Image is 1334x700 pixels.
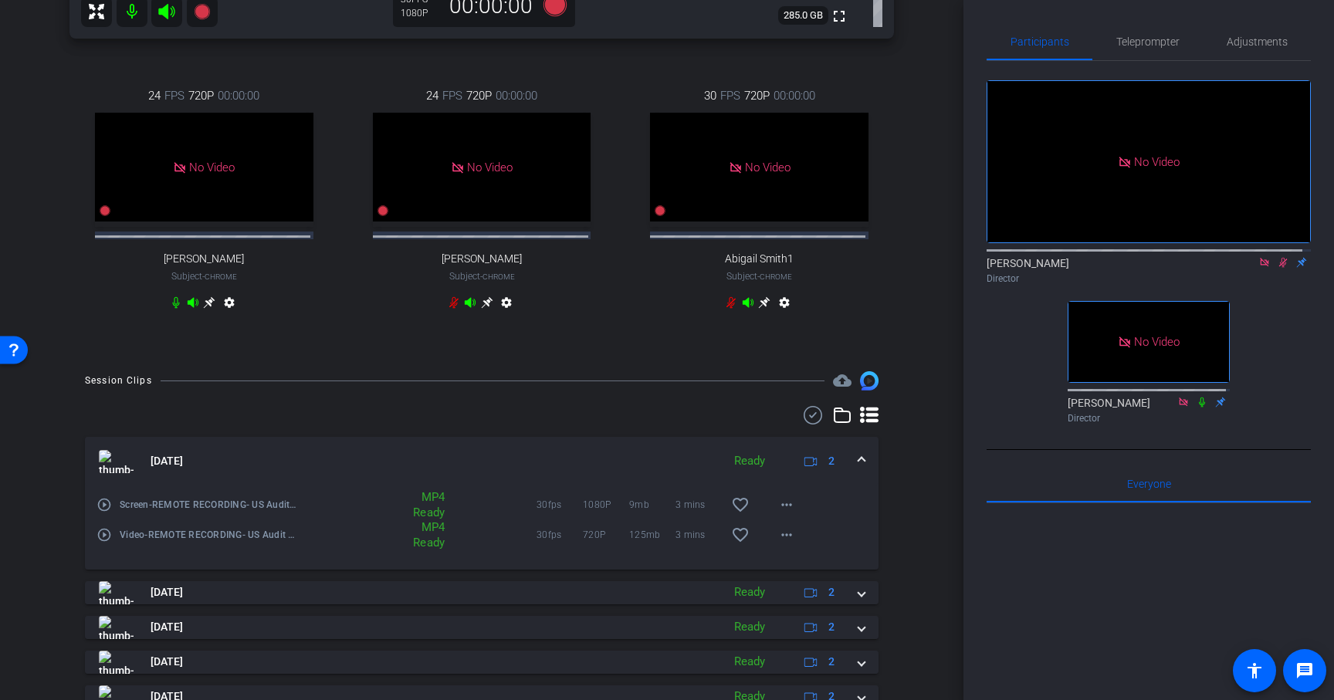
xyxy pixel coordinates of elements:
[151,453,183,469] span: [DATE]
[537,527,583,543] span: 30fps
[467,160,513,174] span: No Video
[1068,395,1230,425] div: [PERSON_NAME]
[860,371,879,390] img: Session clips
[675,527,722,543] span: 3 mins
[96,497,112,512] mat-icon: play_circle_outline
[731,526,750,544] mat-icon: favorite_border
[164,252,244,265] span: [PERSON_NAME]
[1295,661,1314,680] mat-icon: message
[1127,479,1171,489] span: Everyone
[189,160,235,174] span: No Video
[205,272,237,281] span: Chrome
[85,651,879,674] mat-expansion-panel-header: thumb-nail[DATE]Ready2
[777,495,796,514] mat-icon: more_horiz
[466,87,492,104] span: 720P
[85,616,879,639] mat-expansion-panel-header: thumb-nail[DATE]Ready2
[777,526,796,544] mat-icon: more_horiz
[99,651,134,674] img: thumb-nail
[381,489,452,520] div: MP4 Ready
[675,497,722,512] span: 3 mins
[426,87,438,104] span: 24
[218,87,259,104] span: 00:00:00
[120,527,296,543] span: Video-REMOTE RECORDING- US Audit Executive [PERSON_NAME]-REMOTE RECORDING- US Audit Executive Lea...
[774,87,815,104] span: 00:00:00
[497,296,516,315] mat-icon: settings
[1245,661,1264,680] mat-icon: accessibility
[220,296,239,315] mat-icon: settings
[778,6,828,25] span: 285.0 GB
[1134,335,1180,349] span: No Video
[401,7,439,19] div: 1080P
[828,453,835,469] span: 2
[1068,411,1230,425] div: Director
[482,272,515,281] span: Chrome
[629,527,675,543] span: 125mb
[1227,36,1288,47] span: Adjustments
[449,269,515,283] span: Subject
[726,583,773,601] div: Ready
[537,497,583,512] span: 30fps
[775,296,794,315] mat-icon: settings
[381,519,452,550] div: MP4 Ready
[85,373,152,388] div: Session Clips
[828,584,835,600] span: 2
[151,584,183,600] span: [DATE]
[726,653,773,671] div: Ready
[726,269,792,283] span: Subject
[1116,36,1180,47] span: Teleprompter
[745,160,791,174] span: No Video
[757,271,760,282] span: -
[987,272,1311,286] div: Director
[744,87,770,104] span: 720P
[629,497,675,512] span: 9mb
[442,252,522,265] span: [PERSON_NAME]
[833,371,852,390] span: Destinations for your clips
[760,272,792,281] span: Chrome
[99,581,134,604] img: thumb-nail
[202,271,205,282] span: -
[720,87,740,104] span: FPS
[828,619,835,635] span: 2
[85,486,879,570] div: thumb-nail[DATE]Ready2
[99,616,134,639] img: thumb-nail
[151,619,183,635] span: [DATE]
[85,581,879,604] mat-expansion-panel-header: thumb-nail[DATE]Ready2
[731,495,750,514] mat-icon: favorite_border
[120,497,296,512] span: Screen-REMOTE RECORDING- US Audit Executive [PERSON_NAME]-REMOTE RECORDING- US Audit Executive Le...
[726,452,773,470] div: Ready
[704,87,716,104] span: 30
[828,654,835,670] span: 2
[987,255,1311,286] div: [PERSON_NAME]
[442,87,462,104] span: FPS
[99,450,134,473] img: thumb-nail
[148,87,161,104] span: 24
[96,527,112,543] mat-icon: play_circle_outline
[1134,154,1180,168] span: No Video
[85,437,879,486] mat-expansion-panel-header: thumb-nail[DATE]Ready2
[583,497,629,512] span: 1080P
[1011,36,1069,47] span: Participants
[480,271,482,282] span: -
[164,87,185,104] span: FPS
[833,371,852,390] mat-icon: cloud_upload
[151,654,183,670] span: [DATE]
[725,252,794,265] span: Abigail Smith1
[583,527,629,543] span: 720P
[830,7,848,25] mat-icon: fullscreen
[726,618,773,636] div: Ready
[188,87,214,104] span: 720P
[171,269,237,283] span: Subject
[496,87,537,104] span: 00:00:00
